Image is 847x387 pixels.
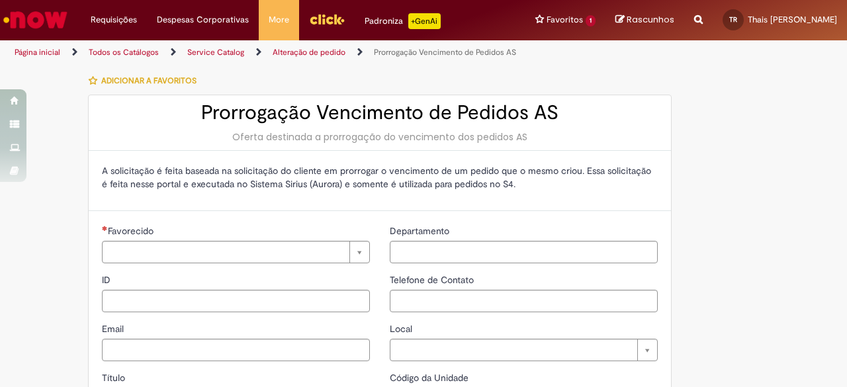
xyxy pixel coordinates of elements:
[390,241,658,263] input: Departamento
[615,14,674,26] a: Rascunhos
[390,290,658,312] input: Telefone de Contato
[102,274,113,286] span: ID
[309,9,345,29] img: click_logo_yellow_360x200.png
[408,13,441,29] p: +GenAi
[374,47,516,58] a: Prorrogação Vencimento de Pedidos AS
[89,47,159,58] a: Todos os Catálogos
[627,13,674,26] span: Rascunhos
[91,13,137,26] span: Requisições
[15,47,60,58] a: Página inicial
[88,67,204,95] button: Adicionar a Favoritos
[108,225,156,237] span: Necessários - Favorecido
[273,47,345,58] a: Alteração de pedido
[269,13,289,26] span: More
[729,15,737,24] span: TR
[390,274,476,286] span: Telefone de Contato
[101,75,197,86] span: Adicionar a Favoritos
[157,13,249,26] span: Despesas Corporativas
[365,13,441,29] div: Padroniza
[390,371,471,384] label: Somente leitura - Código da Unidade
[586,15,596,26] span: 1
[390,372,471,384] span: Somente leitura - Código da Unidade
[390,339,658,361] a: Limpar campo Local
[102,102,658,124] h2: Prorrogação Vencimento de Pedidos AS
[390,323,415,335] span: Local
[102,226,108,231] span: Necessários
[187,47,244,58] a: Service Catalog
[10,40,555,65] ul: Trilhas de página
[102,164,658,191] p: A solicitação é feita baseada na solicitação do cliente em prorrogar o vencimento de um pedido qu...
[102,372,128,384] span: Título
[102,323,126,335] span: Email
[102,130,658,144] div: Oferta destinada a prorrogação do vencimento dos pedidos AS
[390,225,452,237] span: Departamento
[102,241,370,263] a: Limpar campo Favorecido
[102,290,370,312] input: ID
[547,13,583,26] span: Favoritos
[748,14,837,25] span: Thais [PERSON_NAME]
[102,339,370,361] input: Email
[1,7,69,33] img: ServiceNow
